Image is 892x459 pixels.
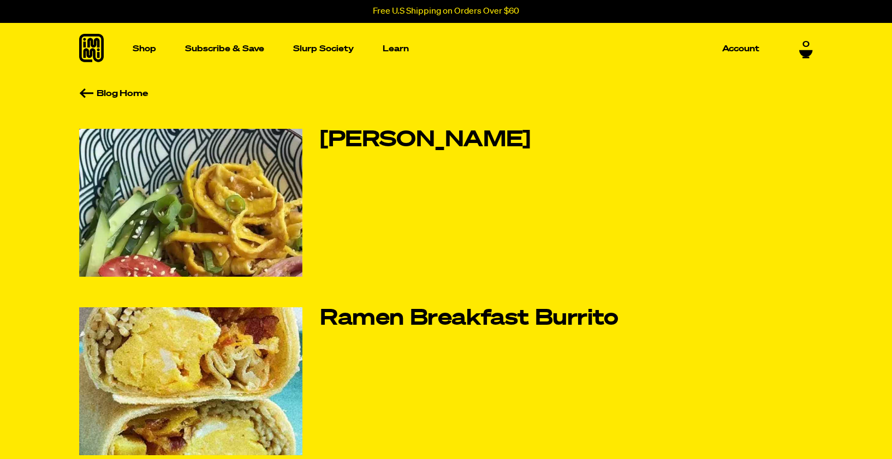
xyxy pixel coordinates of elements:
p: Slurp Society [293,45,354,53]
p: Shop [133,45,156,53]
p: Free U.S Shipping on Orders Over $60 [373,7,519,16]
a: Shop [128,23,160,75]
a: [PERSON_NAME] [320,129,621,152]
nav: Main navigation [128,23,764,75]
a: Subscribe & Save [181,40,269,57]
p: Account [722,45,759,53]
span: 0 [802,40,810,50]
a: Blog Home [79,90,813,98]
a: Account [718,40,764,57]
a: 0 [799,40,813,58]
a: Learn [378,23,413,75]
img: Ramen Breakfast Burrito [79,307,302,455]
p: Learn [383,45,409,53]
img: Hiyashi Chuka [79,129,302,277]
a: Slurp Society [289,40,358,57]
a: Ramen Breakfast Burrito [320,307,621,330]
p: Subscribe & Save [185,45,264,53]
